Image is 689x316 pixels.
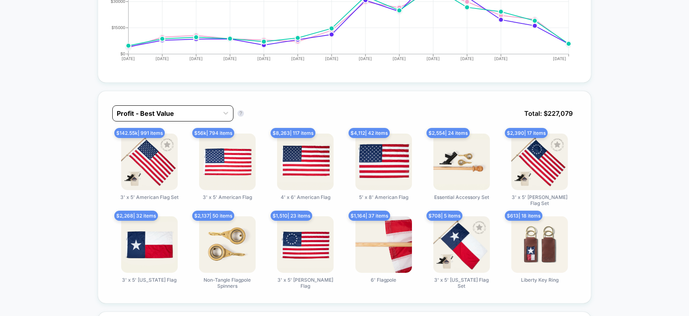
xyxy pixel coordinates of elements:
[511,216,568,273] img: Liberty Key Ring
[426,128,470,138] span: $ 2,554 | 24 items
[460,56,474,61] tspan: [DATE]
[122,277,176,283] span: 3' x 5' [US_STATE] Flag
[426,56,440,61] tspan: [DATE]
[520,105,577,121] span: Total: $ 227,079
[155,56,169,61] tspan: [DATE]
[355,134,412,190] img: 5' x 8' American Flag
[223,56,237,61] tspan: [DATE]
[277,216,334,273] img: 3' x 5' Betsy Ross Flag
[281,194,330,200] span: 4' x 6' American Flag
[511,134,568,190] img: 3' x 5' Betsy Ross Flag Set
[199,216,256,273] img: Non-Tangle Flagpole Spinners
[359,194,408,200] span: 5' x 8' American Flag
[291,56,305,61] tspan: [DATE]
[120,194,179,200] span: 3' x 5' American Flag Set
[505,211,542,221] span: $ 613 | 18 items
[431,277,492,289] span: 3' x 5' [US_STATE] Flag Set
[271,211,312,221] span: $ 1,510 | 23 items
[257,56,271,61] tspan: [DATE]
[189,56,203,61] tspan: [DATE]
[114,211,158,221] span: $ 2,268 | 32 items
[197,277,258,289] span: Non-Tangle Flagpole Spinners
[505,128,548,138] span: $ 2,390 | 17 items
[325,56,338,61] tspan: [DATE]
[355,216,412,273] img: 6' Flagpole
[121,216,178,273] img: 3' x 5' Texas Flag
[120,52,125,57] tspan: $0
[192,211,234,221] span: $ 2,137 | 50 items
[192,128,234,138] span: $ 56k | 794 items
[426,211,462,221] span: $ 708 | 5 items
[433,134,490,190] img: Essential Accessory Set
[199,134,256,190] img: 3' x 5' American Flag
[121,134,178,190] img: 3' x 5' American Flag Set
[122,56,135,61] tspan: [DATE]
[433,216,490,273] img: 3' x 5' Texas Flag Set
[237,110,244,117] button: ?
[349,211,390,221] span: $ 1,164 | 37 items
[371,277,396,283] span: 6' Flagpole
[271,128,315,138] span: $ 8,263 | 117 items
[434,194,489,200] span: Essential Accessory Set
[494,56,508,61] tspan: [DATE]
[359,56,372,61] tspan: [DATE]
[509,194,570,206] span: 3' x 5' [PERSON_NAME] Flag Set
[114,128,165,138] span: $ 142.55k | 991 items
[203,194,252,200] span: 3' x 5' American Flag
[111,25,125,30] tspan: $15000
[275,277,336,289] span: 3' x 5' [PERSON_NAME] Flag
[521,277,559,283] span: Liberty Key Ring
[553,56,566,61] tspan: [DATE]
[393,56,406,61] tspan: [DATE]
[349,128,390,138] span: $ 4,112 | 42 items
[277,134,334,190] img: 4' x 6' American Flag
